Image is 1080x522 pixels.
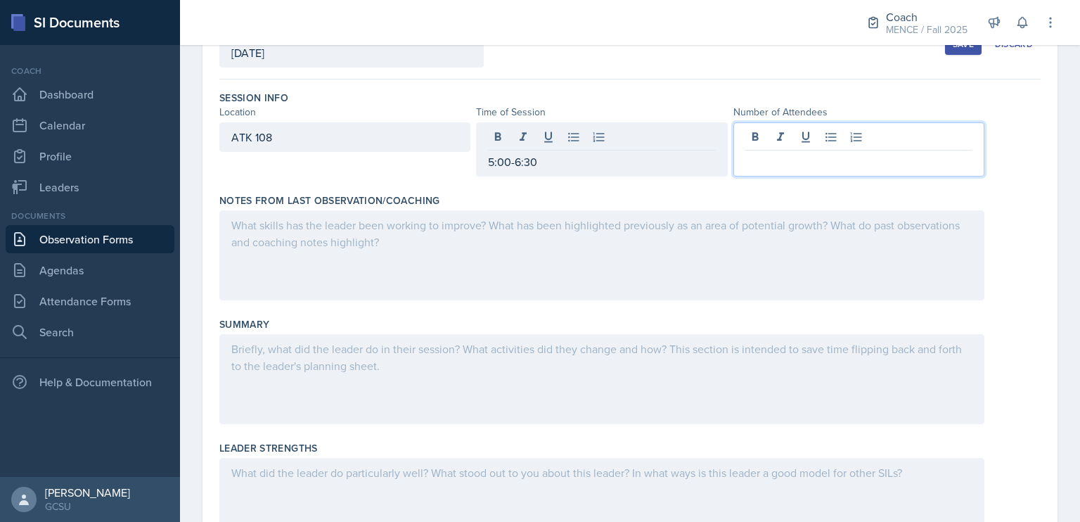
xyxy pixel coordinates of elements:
[6,225,174,253] a: Observation Forms
[488,153,715,170] p: 5:00-6:30
[886,8,967,25] div: Coach
[476,105,727,120] div: Time of Session
[231,129,458,146] p: ATK 108
[219,193,440,208] label: Notes From Last Observation/Coaching
[6,256,174,284] a: Agendas
[6,80,174,108] a: Dashboard
[886,23,967,37] div: MENCE / Fall 2025
[45,485,130,499] div: [PERSON_NAME]
[45,499,130,514] div: GCSU
[219,91,288,105] label: Session Info
[6,287,174,315] a: Attendance Forms
[6,111,174,139] a: Calendar
[6,368,174,396] div: Help & Documentation
[219,105,470,120] div: Location
[6,65,174,77] div: Coach
[219,441,318,455] label: Leader Strengths
[6,142,174,170] a: Profile
[6,318,174,346] a: Search
[219,317,269,331] label: Summary
[6,210,174,222] div: Documents
[733,105,984,120] div: Number of Attendees
[6,173,174,201] a: Leaders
